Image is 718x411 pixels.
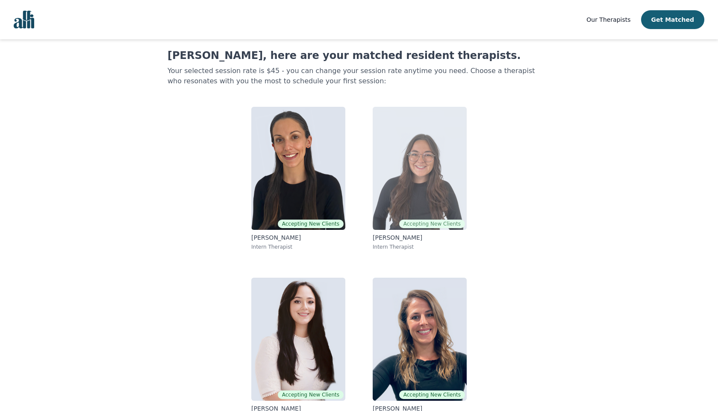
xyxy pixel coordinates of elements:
[251,107,345,230] img: Leeann Sill
[373,278,467,401] img: Rachel Bickley
[586,16,630,23] span: Our Therapists
[399,220,465,228] span: Accepting New Clients
[14,11,34,29] img: alli logo
[373,233,467,242] p: [PERSON_NAME]
[251,233,345,242] p: [PERSON_NAME]
[641,10,704,29] button: Get Matched
[278,220,344,228] span: Accepting New Clients
[244,100,352,257] a: Leeann SillAccepting New Clients[PERSON_NAME]Intern Therapist
[168,66,550,86] p: Your selected session rate is $45 - you can change your session rate anytime you need. Choose a t...
[251,244,345,250] p: Intern Therapist
[366,100,474,257] a: Haile McbrideAccepting New Clients[PERSON_NAME]Intern Therapist
[586,15,630,25] a: Our Therapists
[168,49,550,62] h1: [PERSON_NAME], here are your matched resident therapists.
[278,390,344,399] span: Accepting New Clients
[373,244,467,250] p: Intern Therapist
[251,278,345,401] img: Gloria Zambrano
[373,107,467,230] img: Haile Mcbride
[399,390,465,399] span: Accepting New Clients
